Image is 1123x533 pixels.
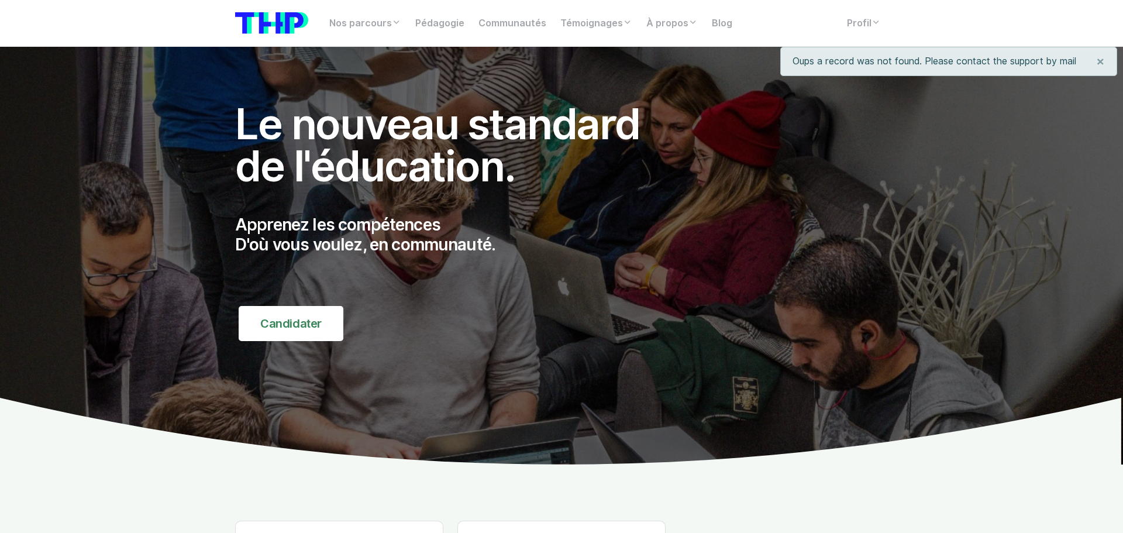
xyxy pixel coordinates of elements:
[1096,53,1105,70] span: ×
[471,12,553,35] a: Communautés
[780,47,1117,76] div: Oups a record was not found. Please contact the support by mail
[235,103,666,187] h1: Le nouveau standard de l'éducation.
[1084,47,1117,75] button: Close
[705,12,739,35] a: Blog
[553,12,639,35] a: Témoignages
[840,12,888,35] a: Profil
[235,215,666,255] p: Apprenez les compétences D'où vous voulez, en communauté.
[408,12,471,35] a: Pédagogie
[639,12,705,35] a: À propos
[322,12,408,35] a: Nos parcours
[239,306,343,341] a: Candidater
[235,12,308,34] img: logo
